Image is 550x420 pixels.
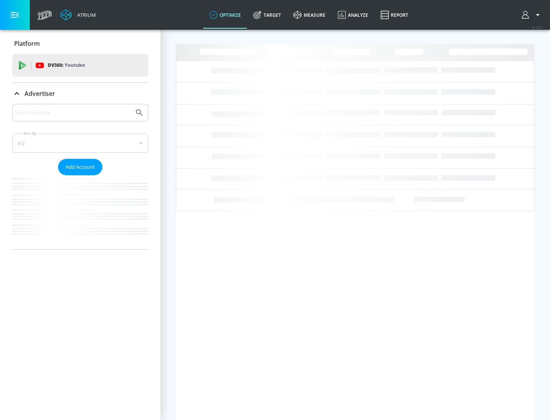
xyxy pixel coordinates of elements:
div: Platform [12,33,148,54]
p: Youtube [65,61,85,69]
a: Target [247,1,287,29]
div: Atrium [74,11,96,18]
p: DV360: [48,61,85,69]
button: Add Account [58,159,102,175]
a: Report [374,1,414,29]
a: Analyze [332,1,374,29]
div: Advertiser [12,83,148,104]
p: Advertiser [24,89,55,98]
div: A-Z [12,134,148,153]
a: measure [287,1,332,29]
a: Atrium [60,9,96,21]
div: Advertiser [12,104,148,249]
p: Platform [14,39,40,48]
label: Sort By [22,131,38,136]
div: DV360: Youtube [12,54,148,77]
input: Search by name [15,108,131,118]
span: Add Account [66,163,95,171]
a: optimize [203,1,247,29]
span: v 4.28.0 [532,25,542,29]
nav: list of Advertiser [12,175,148,249]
